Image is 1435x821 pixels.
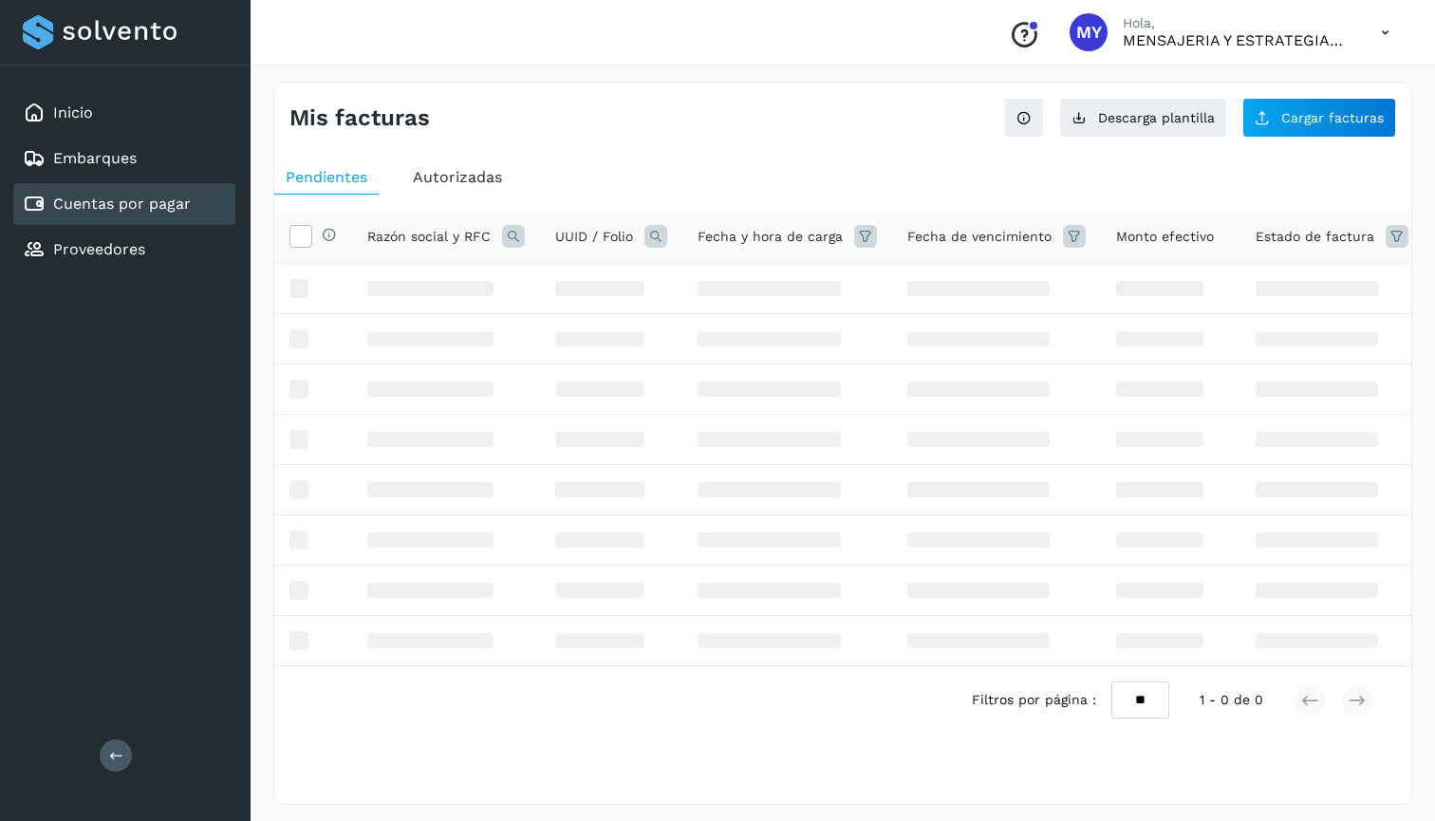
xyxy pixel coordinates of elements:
a: Inicio [53,103,93,121]
div: Embarques [13,138,235,179]
span: Cargar facturas [1281,111,1384,124]
span: Fecha y hora de carga [698,227,843,247]
div: Cuentas por pagar [13,183,235,225]
span: UUID / Folio [555,227,633,247]
span: Estado de factura [1256,227,1374,247]
span: Pendientes [286,168,367,186]
button: Descarga plantilla [1059,98,1227,138]
span: Descarga plantilla [1098,111,1215,124]
div: Inicio [13,92,235,134]
a: Proveedores [53,240,145,258]
a: Cuentas por pagar [53,195,191,213]
span: Fecha de vencimiento [907,227,1052,247]
a: Embarques [53,149,137,167]
span: 1 - 0 de 0 [1200,690,1263,710]
button: Cargar facturas [1242,98,1396,138]
p: Hola, [1123,15,1351,31]
p: MENSAJERIA Y ESTRATEGIAS SA DE CV [1123,31,1351,49]
span: Filtros por página : [972,690,1096,710]
span: Razón social y RFC [367,227,491,247]
h4: Mis facturas [289,104,430,132]
span: Monto efectivo [1116,227,1214,247]
span: Autorizadas [413,168,502,186]
div: Proveedores [13,229,235,271]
